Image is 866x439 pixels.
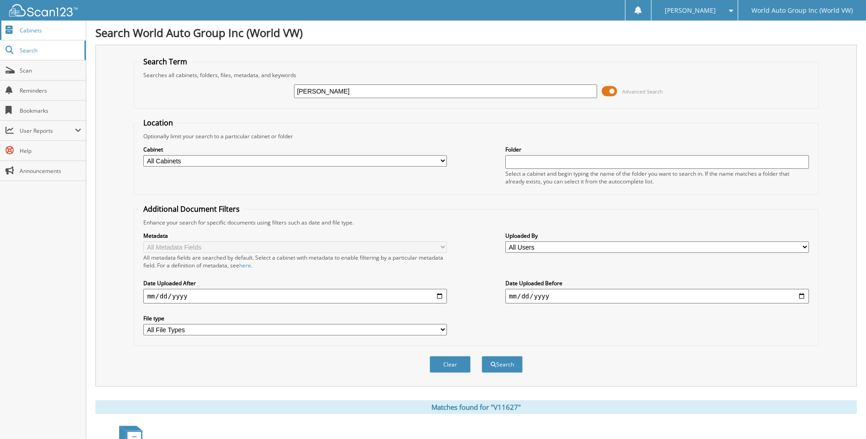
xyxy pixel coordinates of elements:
[20,107,81,115] span: Bookmarks
[143,314,447,322] label: File type
[20,87,81,94] span: Reminders
[430,356,471,373] button: Clear
[20,26,81,34] span: Cabinets
[239,261,251,269] a: here
[139,219,813,226] div: Enhance your search for specific documents using filters such as date and file type.
[505,170,809,185] div: Select a cabinet and begin typing the name of the folder you want to search in. If the name match...
[9,4,78,16] img: scan123-logo-white.svg
[20,147,81,155] span: Help
[143,232,447,240] label: Metadata
[143,254,447,269] div: All metadata fields are searched by default. Select a cabinet with metadata to enable filtering b...
[20,67,81,74] span: Scan
[95,25,857,40] h1: Search World Auto Group Inc (World VW)
[622,88,663,95] span: Advanced Search
[139,132,813,140] div: Optionally limit your search to a particular cabinet or folder
[143,146,447,153] label: Cabinet
[505,232,809,240] label: Uploaded By
[482,356,523,373] button: Search
[20,47,80,54] span: Search
[820,395,866,439] iframe: Chat Widget
[139,118,178,128] legend: Location
[665,8,716,13] span: [PERSON_NAME]
[20,167,81,175] span: Announcements
[20,127,75,135] span: User Reports
[143,279,447,287] label: Date Uploaded After
[505,289,809,303] input: end
[505,279,809,287] label: Date Uploaded Before
[143,289,447,303] input: start
[139,57,192,67] legend: Search Term
[751,8,853,13] span: World Auto Group Inc (World VW)
[95,400,857,414] div: Matches found for "V11627"
[505,146,809,153] label: Folder
[139,71,813,79] div: Searches all cabinets, folders, files, metadata, and keywords
[139,204,244,214] legend: Additional Document Filters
